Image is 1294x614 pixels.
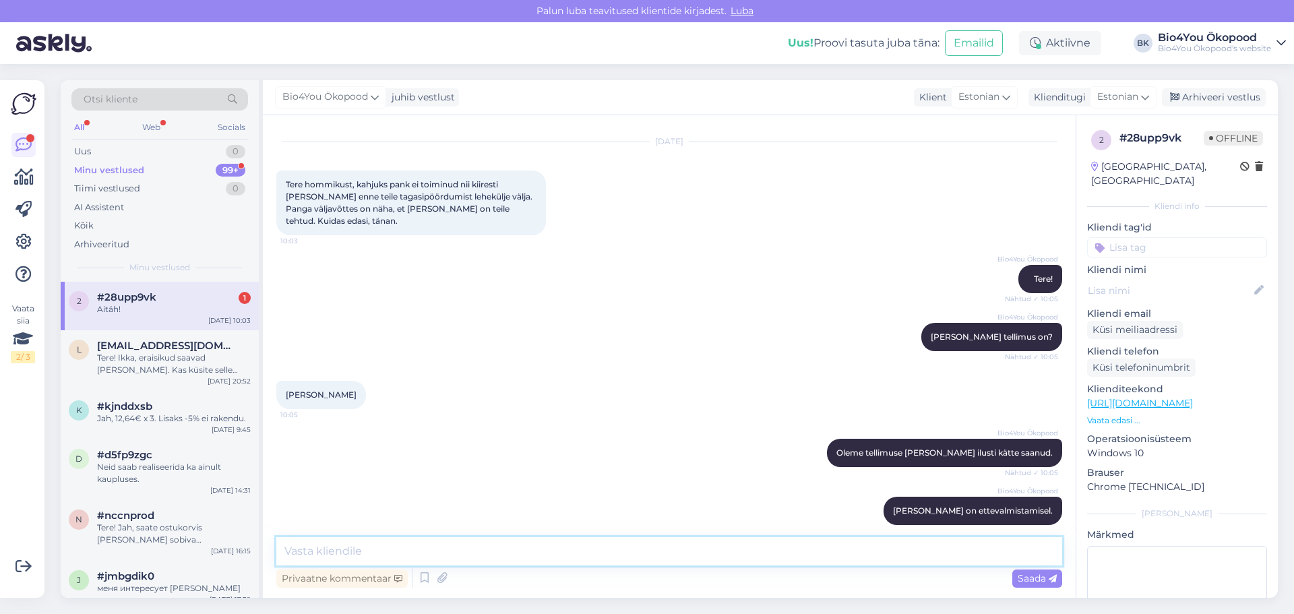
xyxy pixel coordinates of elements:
[1005,352,1058,362] span: Nähtud ✓ 10:05
[276,135,1062,148] div: [DATE]
[1097,90,1138,104] span: Estonian
[74,201,124,214] div: AI Assistent
[958,90,999,104] span: Estonian
[75,454,82,464] span: d
[997,312,1058,322] span: Bio4You Ökopood
[11,351,35,363] div: 2 / 3
[1158,32,1271,43] div: Bio4You Ökopood
[97,461,251,485] div: Neid saab realiseerida ka ainult kaupluses.
[97,352,251,376] div: Tere! Ikka, eraisikud saavad [PERSON_NAME]. Kas küsite selle "osta hulgi" sildi tõttu? See on pak...
[1087,382,1267,396] p: Klienditeekond
[286,390,357,400] span: [PERSON_NAME]
[727,5,758,17] span: Luba
[1019,31,1101,55] div: Aktiivne
[1087,344,1267,359] p: Kliendi telefon
[84,92,137,106] span: Otsi kliente
[210,485,251,495] div: [DATE] 14:31
[788,35,939,51] div: Proovi tasuta juba täna:
[1087,528,1267,542] p: Märkmed
[1005,294,1058,304] span: Nähtud ✓ 10:05
[208,315,251,326] div: [DATE] 10:03
[1087,237,1267,257] input: Lisa tag
[276,570,408,588] div: Privaatne kommentaar
[77,296,82,306] span: 2
[77,575,81,585] span: j
[893,505,1053,516] span: [PERSON_NAME] on ettevalmistamisel.
[836,448,1053,458] span: Oleme tellimuse [PERSON_NAME] ilusti kätte saanud.
[97,412,251,425] div: Jah, 12,64€ x 3. Lisaks -5% ei rakendu.
[386,90,455,104] div: juhib vestlust
[282,90,368,104] span: Bio4You Ökopood
[1087,321,1183,339] div: Küsi meiliaadressi
[74,219,94,233] div: Kõik
[1087,397,1193,409] a: [URL][DOMAIN_NAME]
[1034,274,1053,284] span: Tere!
[1087,200,1267,212] div: Kliendi info
[286,179,534,226] span: Tere hommikust, kahjuks pank ei toiminud nii kiiresti [PERSON_NAME] enne teile tagasipöördumist l...
[1134,34,1152,53] div: BK
[74,164,144,177] div: Minu vestlused
[1158,43,1271,54] div: Bio4You Ökopood's website
[1087,415,1267,427] p: Vaata edasi ...
[1088,283,1252,298] input: Lisa nimi
[97,582,251,594] div: меня интересует [PERSON_NAME]
[997,254,1058,264] span: Bio4You Ökopood
[71,119,87,136] div: All
[1119,130,1204,146] div: # 28upp9vk
[74,145,91,158] div: Uus
[97,570,154,582] span: #jmbgdik0
[997,486,1058,496] span: Bio4You Ökopood
[1018,572,1057,584] span: Saada
[1028,90,1086,104] div: Klienditugi
[1158,32,1286,54] a: Bio4You ÖkopoodBio4You Ökopood's website
[1087,446,1267,460] p: Windows 10
[1087,307,1267,321] p: Kliendi email
[226,145,245,158] div: 0
[11,303,35,363] div: Vaata siia
[97,291,156,303] span: #28upp9vk
[914,90,947,104] div: Klient
[1162,88,1266,106] div: Arhiveeri vestlus
[97,510,154,522] span: #nccnprod
[1087,220,1267,235] p: Kliendi tag'id
[215,119,248,136] div: Socials
[788,36,813,49] b: Uus!
[97,340,237,352] span: leahansen20@gmail.com
[1099,135,1104,145] span: 2
[77,344,82,355] span: l
[239,292,251,304] div: 1
[1087,263,1267,277] p: Kliendi nimi
[212,425,251,435] div: [DATE] 9:45
[216,164,245,177] div: 99+
[97,522,251,546] div: Tere! Jah, saate ostukorvis [PERSON_NAME] sobiva pakiautomaadi.
[140,119,163,136] div: Web
[129,262,190,274] span: Minu vestlused
[75,514,82,524] span: n
[1087,480,1267,494] p: Chrome [TECHNICAL_ID]
[1087,466,1267,480] p: Brauser
[11,91,36,117] img: Askly Logo
[1005,468,1058,478] span: Nähtud ✓ 10:05
[208,376,251,386] div: [DATE] 20:52
[280,410,331,420] span: 10:05
[1091,160,1240,188] div: [GEOGRAPHIC_DATA], [GEOGRAPHIC_DATA]
[1204,131,1263,146] span: Offline
[226,182,245,195] div: 0
[74,182,140,195] div: Tiimi vestlused
[211,546,251,556] div: [DATE] 16:15
[74,238,129,251] div: Arhiveeritud
[97,449,152,461] span: #d5fp9zgc
[931,332,1053,342] span: [PERSON_NAME] tellimus on?
[997,428,1058,438] span: Bio4You Ökopood
[76,405,82,415] span: k
[97,400,152,412] span: #kjnddxsb
[945,30,1003,56] button: Emailid
[280,236,331,246] span: 10:03
[1087,432,1267,446] p: Operatsioonisüsteem
[210,594,251,605] div: [DATE] 17:39
[97,303,251,315] div: Aitäh!
[1087,359,1196,377] div: Küsi telefoninumbrit
[1087,508,1267,520] div: [PERSON_NAME]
